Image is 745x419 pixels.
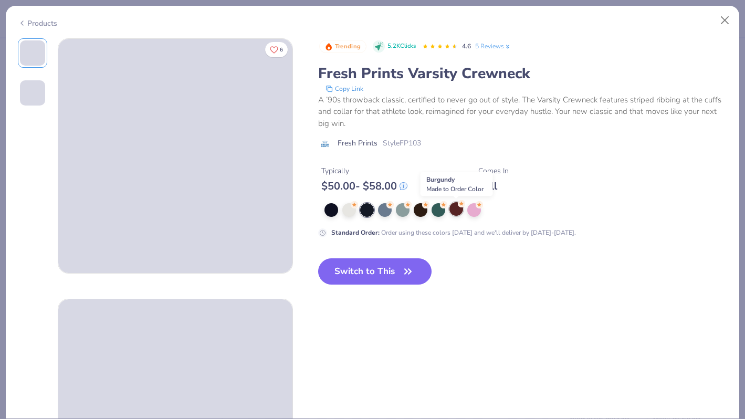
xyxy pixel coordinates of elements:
span: 6 [280,47,283,53]
button: Like [265,42,288,57]
span: 5.2K Clicks [387,42,416,51]
button: Close [715,11,735,30]
div: A ’90s throwback classic, certified to never go out of style. The Varsity Crewneck features strip... [318,94,728,130]
span: Made to Order Color [426,185,484,193]
div: $ 50.00 - $ 58.00 [321,180,407,193]
button: copy to clipboard [322,83,366,94]
div: Fresh Prints Varsity Crewneck [318,64,728,83]
div: Comes In [478,165,509,176]
div: 4.6 Stars [422,38,458,55]
div: Typically [321,165,407,176]
img: Trending sort [324,43,333,51]
div: Products [18,18,57,29]
strong: Standard Order : [331,228,380,237]
span: 4.6 [462,42,471,50]
button: Switch to This [318,258,432,285]
span: Fresh Prints [338,138,377,149]
img: brand logo [318,140,332,148]
a: 5 Reviews [475,41,511,51]
div: Order using these colors [DATE] and we'll deliver by [DATE]-[DATE]. [331,228,576,237]
span: Style FP103 [383,138,421,149]
button: Badge Button [319,40,366,54]
span: Trending [335,44,361,49]
div: Burgundy [421,172,493,196]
